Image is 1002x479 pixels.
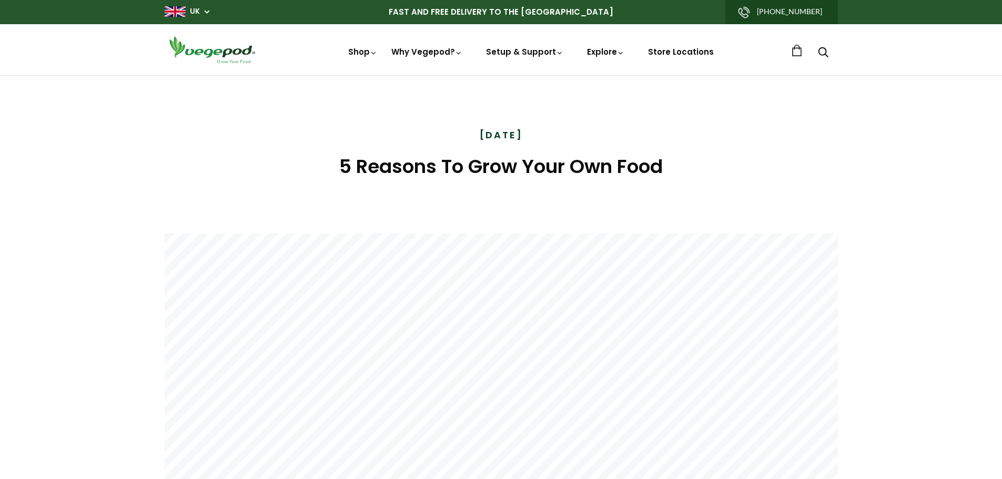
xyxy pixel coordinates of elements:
[480,128,523,142] time: [DATE]
[391,46,463,57] a: Why Vegepod?
[165,6,186,17] img: gb_large.png
[648,46,714,57] a: Store Locations
[486,46,564,57] a: Setup & Support
[587,46,625,57] a: Explore
[818,48,828,59] a: Search
[348,46,378,57] a: Shop
[165,152,838,181] h1: 5 Reasons To Grow Your Own Food
[165,35,259,65] img: Vegepod
[190,6,200,17] a: UK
